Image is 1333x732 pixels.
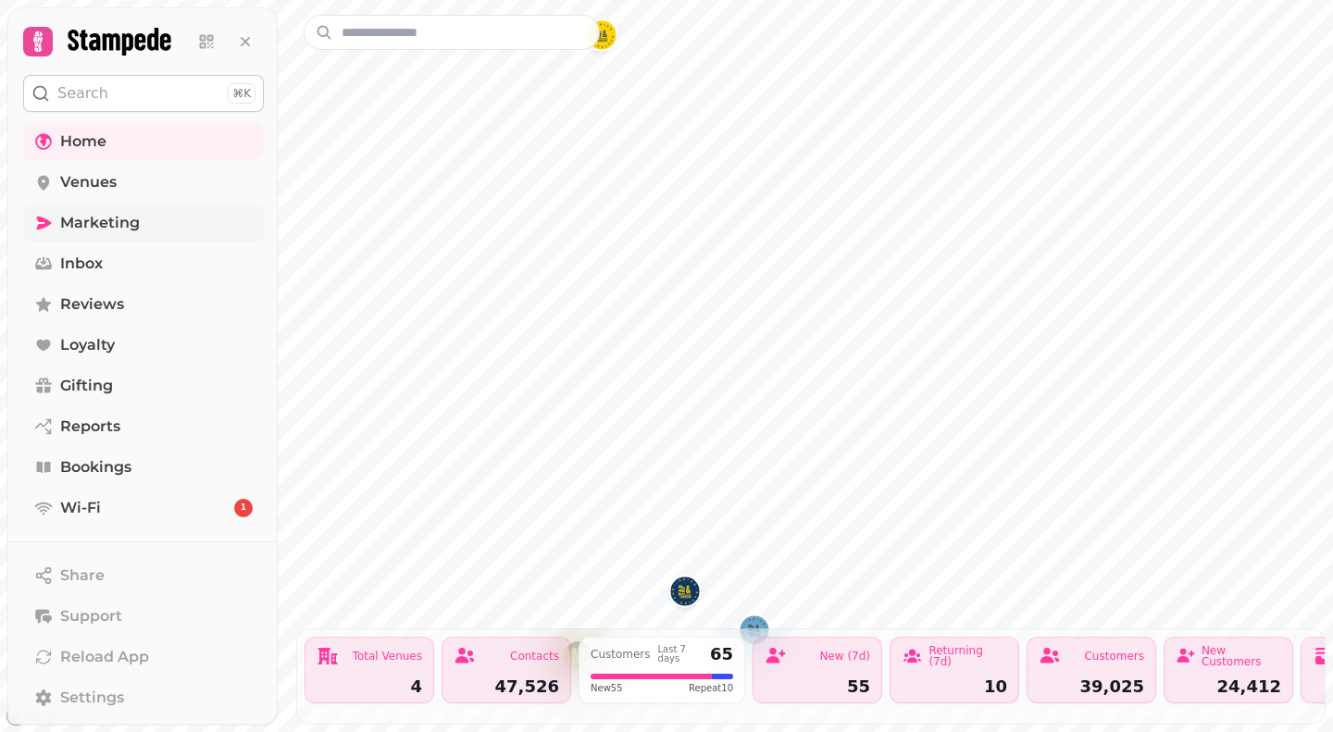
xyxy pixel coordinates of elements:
span: Settings [60,687,124,709]
span: Reports [60,416,120,438]
div: 55 [765,678,870,695]
span: Bookings [60,456,131,478]
div: New (7d) [819,651,870,662]
span: Home [60,130,106,153]
span: Reload App [60,646,149,668]
div: 47,526 [454,678,559,695]
a: Settings [23,679,264,716]
a: Bookings [23,449,264,486]
a: Reports [23,408,264,445]
span: Loyalty [60,334,115,356]
div: 39,025 [1039,678,1144,695]
div: Map marker [740,615,769,651]
button: Tap & Tandoor Portsmouth [740,615,769,645]
a: Wi-Fi1 [23,490,264,527]
a: Inbox [23,245,264,282]
a: Reviews [23,286,264,323]
div: Last 7 days [658,645,703,664]
div: ⌘K [228,83,255,104]
span: Repeat 10 [689,681,733,695]
span: Gifting [60,375,113,397]
div: 65 [710,646,733,663]
span: Marketing [60,212,140,234]
span: 1 [241,502,246,515]
div: Map marker [670,577,700,612]
span: Support [60,605,122,627]
span: New 55 [591,681,623,695]
button: Search⌘K [23,75,264,112]
p: Search [57,82,108,105]
div: Contacts [510,651,559,662]
a: Marketing [23,205,264,242]
a: Gifting [23,367,264,404]
span: Wi-Fi [60,497,101,519]
span: Inbox [60,253,103,275]
a: Home [23,123,264,160]
button: Support [23,598,264,635]
div: New Customers [1202,645,1281,667]
div: 10 [902,678,1007,695]
div: 4 [317,678,422,695]
div: Returning (7d) [928,645,1007,667]
div: 24,412 [1176,678,1281,695]
span: Share [60,565,105,587]
a: Venues [23,164,264,201]
div: Customers [591,649,651,660]
div: Total Venues [353,651,422,662]
span: Reviews [60,293,124,316]
button: Share [23,557,264,594]
span: Venues [60,171,117,193]
button: Tap & Tandoor Southampton [670,577,700,606]
button: Reload App [23,639,264,676]
div: Customers [1084,651,1144,662]
a: Loyalty [23,327,264,364]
